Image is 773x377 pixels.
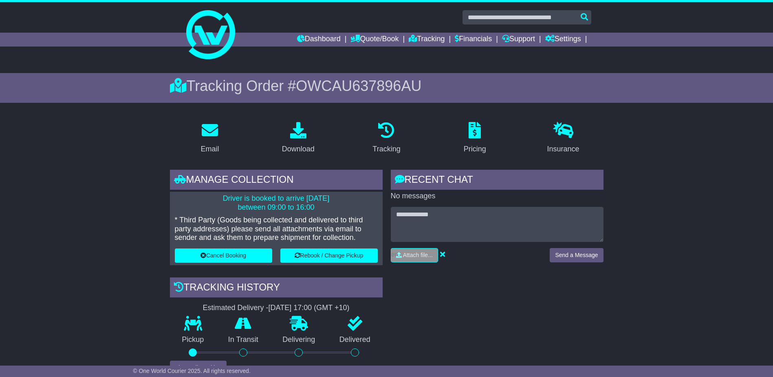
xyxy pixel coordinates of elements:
[409,33,445,47] a: Tracking
[175,194,378,212] p: Driver is booked to arrive [DATE] between 09:00 to 16:00
[542,119,585,157] a: Insurance
[458,119,491,157] a: Pricing
[170,77,603,95] div: Tracking Order #
[545,33,581,47] a: Settings
[464,144,486,155] div: Pricing
[133,368,251,374] span: © One World Courier 2025. All rights reserved.
[327,335,383,344] p: Delivered
[200,144,219,155] div: Email
[282,144,315,155] div: Download
[547,144,579,155] div: Insurance
[170,335,216,344] p: Pickup
[195,119,224,157] a: Email
[170,304,383,313] div: Estimated Delivery -
[391,192,603,201] p: No messages
[550,248,603,262] button: Send a Message
[277,119,320,157] a: Download
[175,216,378,242] p: * Third Party (Goods being collected and delivered to third party addresses) please send all atta...
[372,144,400,155] div: Tracking
[280,248,378,263] button: Rebook / Change Pickup
[170,277,383,299] div: Tracking history
[367,119,405,157] a: Tracking
[297,33,341,47] a: Dashboard
[269,304,350,313] div: [DATE] 17:00 (GMT +10)
[455,33,492,47] a: Financials
[350,33,399,47] a: Quote/Book
[391,170,603,192] div: RECENT CHAT
[216,335,271,344] p: In Transit
[170,170,383,192] div: Manage collection
[170,361,227,375] button: View Full Tracking
[271,335,328,344] p: Delivering
[175,248,272,263] button: Cancel Booking
[296,78,421,94] span: OWCAU637896AU
[502,33,535,47] a: Support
